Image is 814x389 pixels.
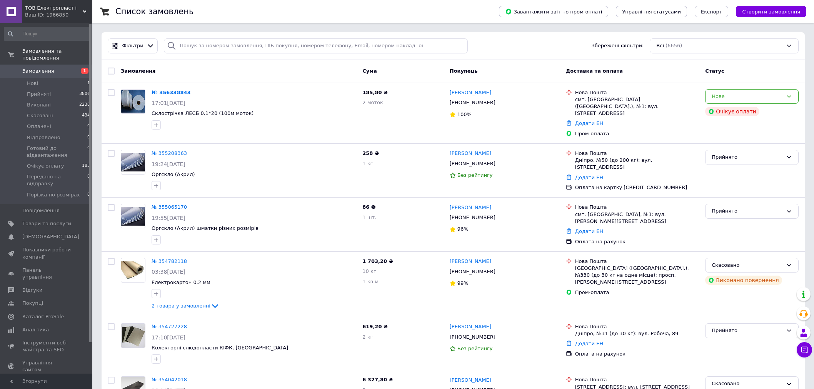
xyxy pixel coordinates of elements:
[622,9,681,15] span: Управління статусами
[27,91,51,98] span: Прийняті
[705,276,782,285] div: Виконано повернення
[736,6,806,17] button: Створити замовлення
[575,376,699,383] div: Нова Пошта
[152,150,187,156] a: № 355208363
[121,68,155,74] span: Замовлення
[362,161,373,166] span: 1 кг
[22,246,71,260] span: Показники роботи компанії
[27,80,38,87] span: Нові
[82,112,90,119] span: 434
[457,172,493,178] span: Без рейтингу
[27,123,51,130] span: Оплачені
[362,68,377,74] span: Cума
[152,324,187,329] a: № 354727228
[712,380,783,388] div: Скасовано
[575,258,699,265] div: Нова Пошта
[27,145,87,159] span: Готовий до відвантаження
[450,323,491,331] a: [PERSON_NAME]
[152,269,185,275] span: 03:38[DATE]
[505,8,602,15] span: Завантажити звіт по пром-оплаті
[575,228,603,234] a: Додати ЕН
[448,332,497,342] div: [PHONE_NUMBER]
[22,287,42,294] span: Відгуки
[362,268,376,274] span: 10 кг
[27,191,80,198] span: Порізка по розмірах
[448,98,497,108] div: [PHONE_NUMBER]
[362,258,393,264] span: 1 703,20 ₴
[22,313,64,320] span: Каталог ProSale
[82,163,90,170] span: 185
[87,80,90,87] span: 1
[4,27,91,41] input: Пошук
[797,342,812,357] button: Чат з покупцем
[27,134,60,141] span: Відправлено
[152,345,288,351] a: Колекторні слюдопласти КІФК, [GEOGRAPHIC_DATA]
[152,334,185,341] span: 17:10[DATE]
[152,377,187,382] a: № 354042018
[25,12,92,18] div: Ваш ID: 1966850
[22,48,92,62] span: Замовлення та повідомлення
[448,267,497,277] div: [PHONE_NUMBER]
[575,150,699,157] div: Нова Пошта
[152,161,185,167] span: 19:24[DATE]
[712,327,783,335] div: Прийнято
[27,112,53,119] span: Скасовані
[79,101,90,108] span: 2230
[79,91,90,98] span: 3806
[362,90,388,95] span: 185,80 ₴
[450,150,491,157] a: [PERSON_NAME]
[450,258,491,265] a: [PERSON_NAME]
[22,359,71,373] span: Управління сайтом
[152,171,195,177] a: Оргскло (Акрил)
[152,303,220,309] a: 2 товара у замовленні
[152,110,254,116] span: Склострічка ЛЕСБ 0,1*20 (100м моток)
[22,233,79,240] span: [DEMOGRAPHIC_DATA]
[575,265,699,286] div: [GEOGRAPHIC_DATA] ([GEOGRAPHIC_DATA].), №330 (до 30 кг на одне місце): просп. [PERSON_NAME][STREE...
[115,7,193,16] h1: Список замовлень
[87,145,90,159] span: 0
[575,211,699,225] div: смт. [GEOGRAPHIC_DATA], №1: вул. [PERSON_NAME][STREET_ADDRESS]
[575,120,603,126] a: Додати ЕН
[362,324,388,329] span: 619,20 ₴
[450,68,478,74] span: Покупець
[591,42,644,50] span: Збережені фільтри:
[362,334,373,340] span: 2 кг
[728,8,806,14] a: Створити замовлення
[27,173,87,187] span: Передано на відправку
[448,159,497,169] div: [PHONE_NUMBER]
[362,150,379,156] span: 258 ₴
[27,163,64,170] span: Очікує оплату
[152,258,187,264] a: № 354782118
[22,267,71,281] span: Панель управління
[362,214,376,220] span: 1 шт.
[575,330,699,337] div: Дніпро, №31 (до 30 кг): вул. Робоча, 89
[152,215,185,221] span: 19:55[DATE]
[712,207,783,215] div: Прийнято
[575,341,603,346] a: Додати ЕН
[121,258,145,283] a: Фото товару
[575,157,699,171] div: Дніпро, №50 (до 200 кг): вул. [STREET_ADDRESS]
[362,204,375,210] span: 86 ₴
[450,89,491,96] a: [PERSON_NAME]
[152,279,210,285] span: Електрокартон 0.2 мм
[121,204,145,228] a: Фото товару
[87,173,90,187] span: 0
[457,226,469,232] span: 96%
[164,38,467,53] input: Пошук за номером замовлення, ПІБ покупця, номером телефону, Email, номером накладної
[152,225,259,231] a: Оргскло (Акрил) шматки різних розмірів
[121,324,145,347] img: Фото товару
[22,68,54,75] span: Замовлення
[87,123,90,130] span: 0
[705,107,759,116] div: Очікує оплати
[575,175,603,180] a: Додати ЕН
[450,377,491,384] a: [PERSON_NAME]
[575,184,699,191] div: Оплата на картку [CREDIT_CARD_NUMBER]
[695,6,729,17] button: Експорт
[705,68,724,74] span: Статус
[122,42,143,50] span: Фільтри
[575,238,699,245] div: Оплата на рахунок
